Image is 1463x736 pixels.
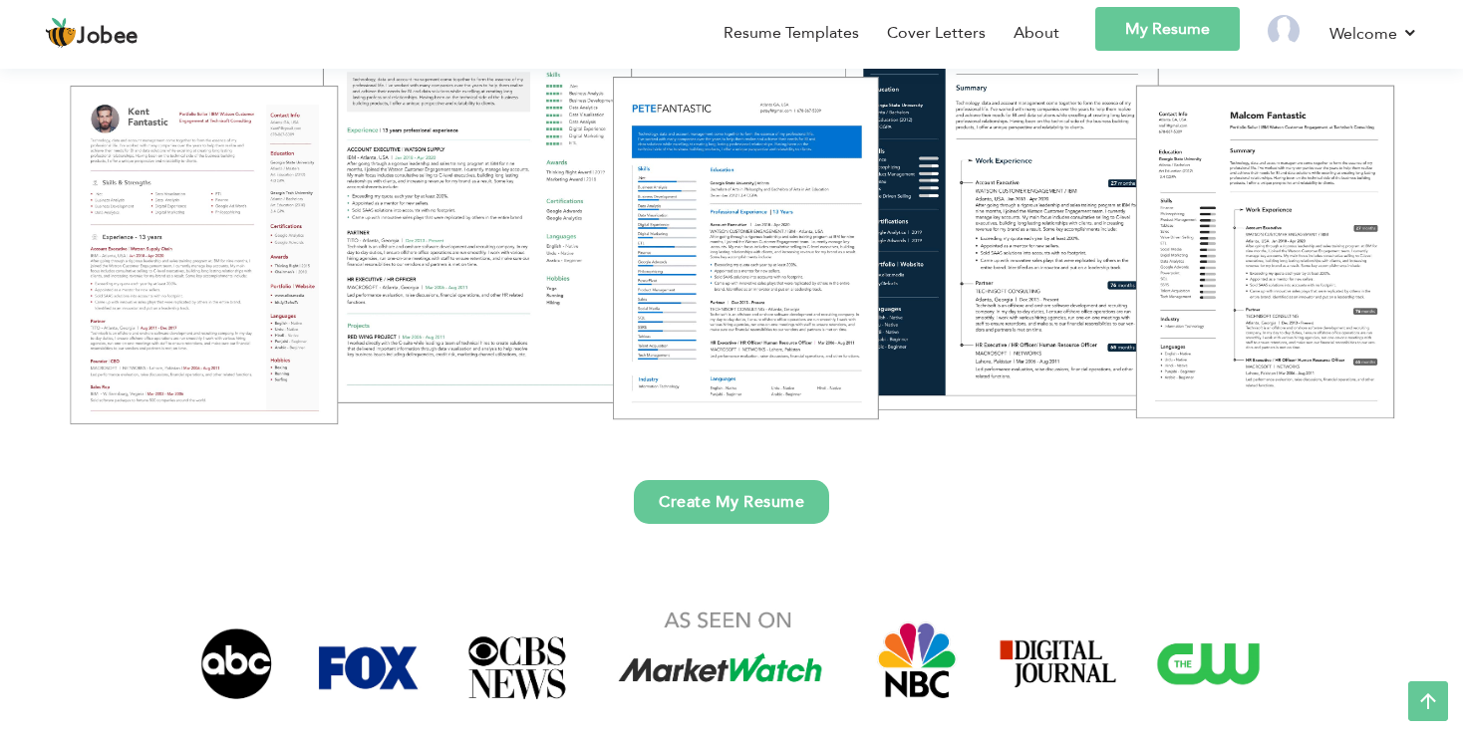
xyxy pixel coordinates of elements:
a: Create My Resume [634,480,829,524]
a: Jobee [45,17,139,49]
a: Cover Letters [887,21,986,45]
a: Resume Templates [724,21,859,45]
img: Profile Img [1268,15,1300,47]
a: My Resume [1095,7,1240,51]
a: Welcome [1329,21,1418,46]
a: About [1014,21,1059,45]
img: jobee.io [45,17,77,49]
span: Jobee [77,26,139,48]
